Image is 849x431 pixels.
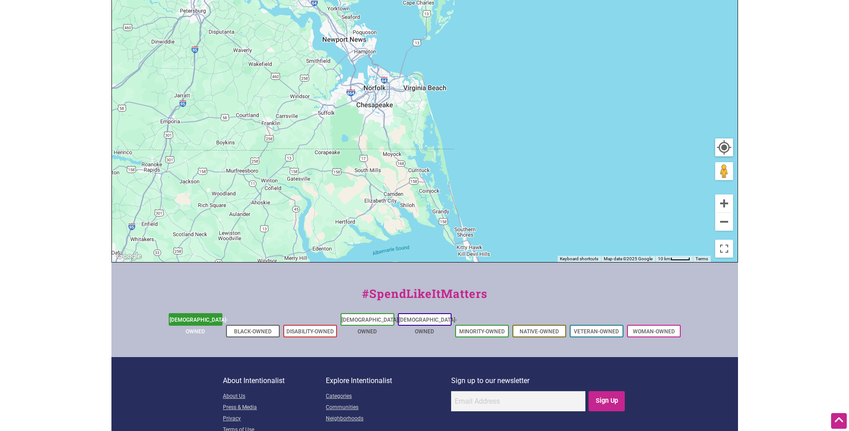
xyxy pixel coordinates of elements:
a: Communities [326,402,451,414]
input: Sign Up [589,391,625,411]
a: [DEMOGRAPHIC_DATA]-Owned [399,317,457,335]
a: About Us [223,391,326,402]
button: Zoom out [715,213,733,231]
img: Google [114,250,144,262]
a: Categories [326,391,451,402]
p: Explore Intentionalist [326,375,451,387]
a: [DEMOGRAPHIC_DATA]-Owned [341,317,400,335]
div: #SpendLikeItMatters [111,285,738,311]
a: Privacy [223,414,326,425]
button: Zoom in [715,194,733,212]
a: Neighborhoods [326,414,451,425]
button: Map Scale: 10 km per 40 pixels [655,256,693,262]
button: Drag Pegman onto the map to open Street View [715,162,733,180]
a: Terms [695,256,708,261]
a: Open this area in Google Maps (opens a new window) [114,250,144,262]
a: Press & Media [223,402,326,414]
a: Disability-Owned [286,328,334,335]
a: Veteran-Owned [574,328,619,335]
span: 10 km [658,256,670,261]
span: Map data ©2025 Google [604,256,653,261]
a: Native-Owned [520,328,559,335]
div: Scroll Back to Top [831,413,847,429]
button: Your Location [715,138,733,156]
button: Keyboard shortcuts [560,256,598,262]
p: About Intentionalist [223,375,326,387]
a: [DEMOGRAPHIC_DATA]-Owned [170,317,228,335]
p: Sign up to our newsletter [451,375,626,387]
a: Minority-Owned [459,328,505,335]
a: Woman-Owned [633,328,675,335]
button: Toggle fullscreen view [714,239,734,259]
input: Email Address [451,391,585,411]
a: Black-Owned [234,328,272,335]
